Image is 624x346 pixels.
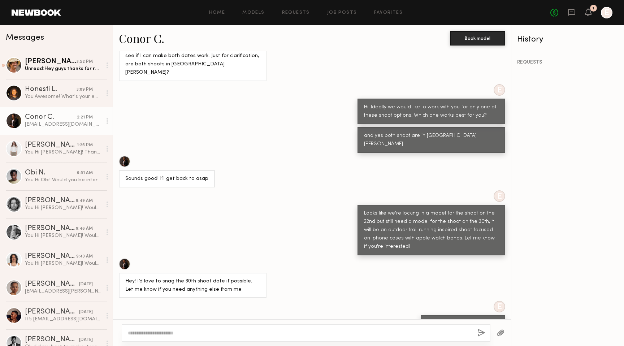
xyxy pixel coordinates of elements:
div: 9:49 AM [76,198,93,204]
div: [DATE] [79,281,93,288]
a: Requests [282,10,310,15]
div: You: Hi [PERSON_NAME]! Thanks for your interest in shooting with us. Are you available for the sh... [25,149,102,156]
div: You: Hi [PERSON_NAME]! Would you be interested in shooting with us at Nomad? We make phone cases,... [25,260,102,267]
div: Unread: Hey guys thanks for reaching out. I can’t do it for the rate if we could bump it a bit hi... [25,65,102,72]
button: Book model [450,31,505,46]
div: You: Hi [PERSON_NAME]! Would you be interested in shooting with us at Nomad? We make phone cases,... [25,204,102,211]
a: Book model [450,35,505,41]
div: Hey! I’d love to snag the 30th shoot date if possible. Let me know if you need anything else from me [125,277,260,294]
div: [PERSON_NAME] [25,58,77,65]
div: [EMAIL_ADDRESS][PERSON_NAME][DOMAIN_NAME] [25,288,102,295]
div: [PERSON_NAME] [25,308,79,316]
a: Favorites [374,10,403,15]
div: 1 [593,7,594,10]
div: It’s [EMAIL_ADDRESS][DOMAIN_NAME] [25,316,102,323]
div: 2:21 PM [77,114,93,121]
div: 1:25 PM [77,142,93,149]
div: [EMAIL_ADDRESS][DOMAIN_NAME] [25,121,102,128]
div: Honesti L. [25,86,77,93]
div: [PERSON_NAME] [25,281,79,288]
div: 3:09 PM [77,86,93,93]
div: [PERSON_NAME] [25,197,76,204]
div: [DATE] [79,337,93,343]
div: Hey! Thank you so much for thinking of me! Ok if I get back to you later [DATE] with an answer? J... [125,35,260,77]
div: Sounds good! I’ll get back to asap [125,175,208,183]
a: Conor C. [119,30,164,46]
a: Models [242,10,264,15]
div: [PERSON_NAME] [25,336,79,343]
a: E [601,7,612,18]
div: Obi N. [25,169,77,177]
a: Home [209,10,225,15]
span: Messages [6,34,44,42]
div: Hi! Ideally we would like to work with you for only one of these shoot options. Which one works b... [364,103,499,120]
div: REQUESTS [517,60,618,65]
div: History [517,35,618,44]
div: 9:51 AM [77,170,93,177]
div: [PERSON_NAME] [25,225,76,232]
div: [PERSON_NAME] [25,142,77,149]
div: [DATE] [79,309,93,316]
div: 9:43 AM [76,253,93,260]
div: 3:52 PM [77,59,93,65]
div: You: Awesome! What's your email? [25,93,102,100]
div: Conor C. [25,114,77,121]
div: 9:46 AM [76,225,93,232]
a: Job Posts [327,10,357,15]
div: and yes both shoot are in [GEOGRAPHIC_DATA][PERSON_NAME] [364,132,499,148]
div: Looks like we're locking in a model for the shoot on the 22nd but still need a model for the shoo... [364,209,499,251]
div: [PERSON_NAME] [25,253,76,260]
div: You: Hi [PERSON_NAME]! Would you be interested in shooting with us at Nomad? We make phone cases,... [25,232,102,239]
div: You: Hi Obi! Would you be interested in shooting with us at Nomad? We make phone cases, apple wat... [25,177,102,183]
